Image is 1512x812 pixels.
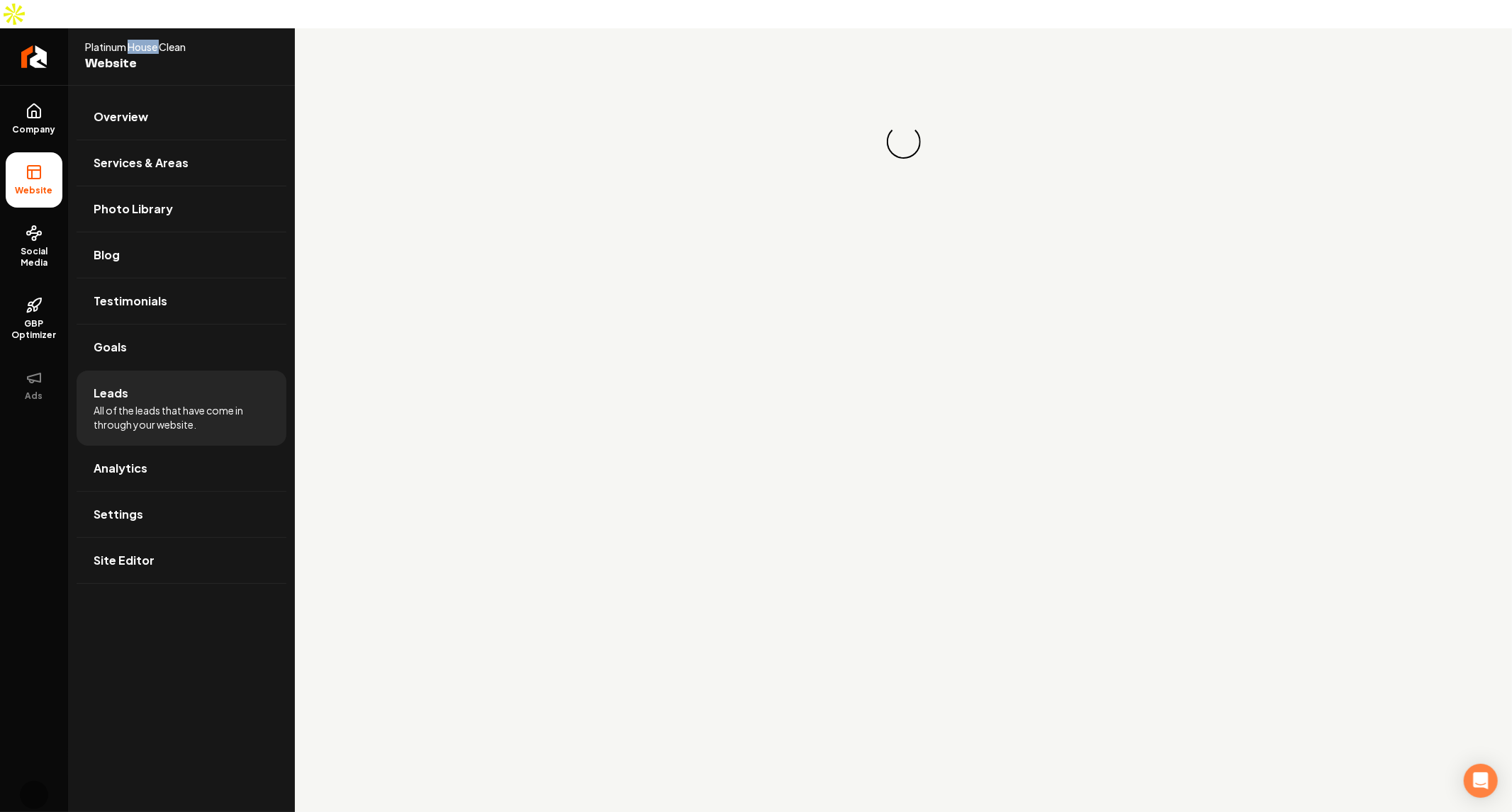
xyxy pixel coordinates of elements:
span: Site Editor [94,552,155,569]
a: Photo Library [77,186,286,232]
span: Website [10,185,59,196]
a: Social Media [6,213,62,280]
span: Photo Library [94,201,173,218]
span: Settings [94,506,143,523]
div: Open Intercom Messenger [1464,764,1498,798]
a: Company [6,91,62,147]
a: Site Editor [77,538,286,583]
span: Overview [94,108,148,125]
button: Ads [6,358,62,413]
span: Company [7,124,62,135]
span: GBP Optimizer [6,318,62,341]
span: Website [85,54,244,74]
span: Blog [94,247,120,264]
span: Testimonials [94,293,167,310]
img: Rebolt Logo [21,45,47,68]
span: Leads [94,385,128,402]
a: Settings [77,492,286,537]
a: Goals [77,325,286,370]
a: Testimonials [77,278,286,324]
span: All of the leads that have come in through your website. [94,403,269,432]
a: Services & Areas [77,140,286,186]
div: Loading [887,125,921,159]
a: GBP Optimizer [6,286,62,352]
span: Goals [94,339,127,356]
span: Ads [20,390,49,402]
span: Services & Areas [94,154,189,171]
a: Analytics [77,446,286,491]
a: Blog [77,232,286,278]
span: Platinum House Clean [85,40,244,54]
button: Open user button [20,781,48,809]
img: Sagar Soni [20,781,48,809]
span: Social Media [6,246,62,269]
a: Overview [77,94,286,140]
span: Analytics [94,460,147,477]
